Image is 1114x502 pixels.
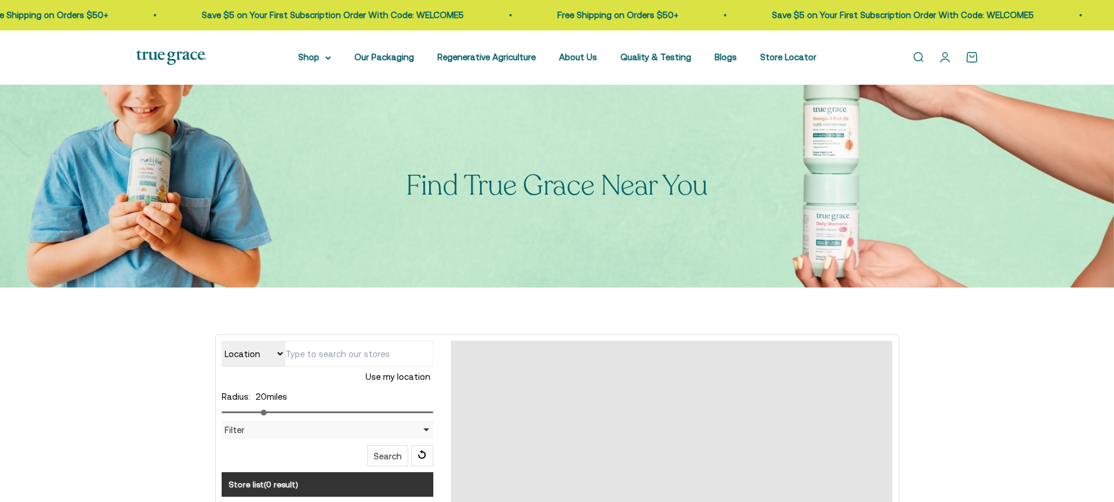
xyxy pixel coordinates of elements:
span: Reset [411,445,433,466]
label: Radius: [222,392,250,401]
a: Blogs [715,52,737,62]
p: Save $5 on Your First Subscription Order With Code: WELCOME5 [196,8,458,22]
span: ( ) [264,480,298,489]
a: Our Packaging [354,52,414,62]
div: miles [222,390,434,404]
a: Regenerative Agriculture [437,52,536,62]
a: Quality & Testing [620,52,691,62]
summary: Shop [298,50,331,64]
span: result [274,480,295,489]
div: Filter [222,421,434,439]
input: Radius [222,411,434,413]
a: Store Locator [760,52,816,62]
button: Search [367,445,408,466]
h3: Store list [222,472,434,497]
a: About Us [559,52,597,62]
input: Type to search our stores [285,341,433,367]
split-lines: Find True Grace Near You [406,167,708,205]
button: Use my location [363,367,433,387]
a: Free Shipping on Orders $50+ [552,10,673,20]
span: 20 [256,392,267,401]
p: Save $5 on Your First Subscription Order With Code: WELCOME5 [767,8,1029,22]
span: 0 [266,480,271,489]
